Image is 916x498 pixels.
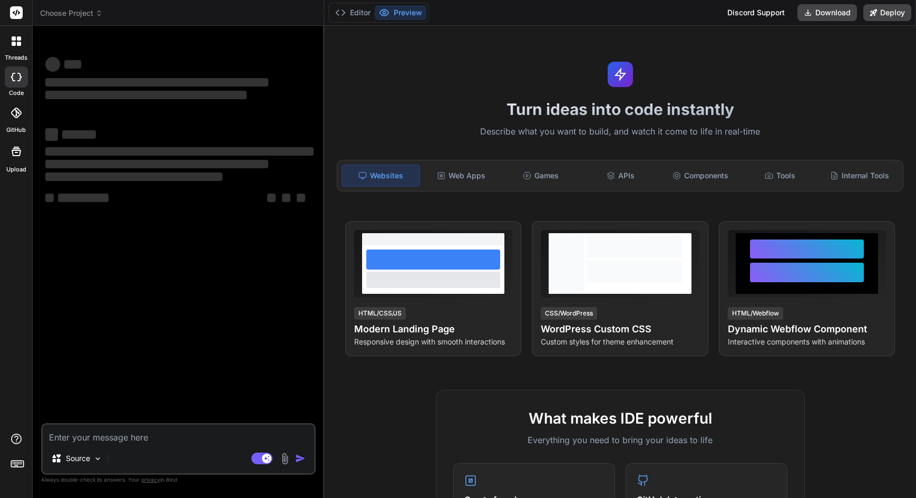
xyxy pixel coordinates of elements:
label: Upload [6,165,26,174]
div: HTML/CSS/JS [354,307,406,320]
span: ‌ [45,128,58,141]
p: Source [66,453,90,464]
p: Custom styles for theme enhancement [541,337,699,347]
span: ‌ [45,147,314,156]
div: HTML/Webflow [728,307,783,320]
h1: Turn ideas into code instantly [330,100,910,119]
span: ‌ [297,194,305,202]
button: Preview [375,5,426,20]
span: ‌ [45,194,54,202]
img: icon [295,453,306,464]
span: ‌ [45,160,268,168]
div: Websites [342,165,420,187]
span: ‌ [45,91,247,99]
span: ‌ [267,194,276,202]
img: Pick Models [93,454,102,463]
span: ‌ [62,130,96,139]
div: Discord Support [721,4,791,21]
span: ‌ [58,194,109,202]
span: ‌ [282,194,290,202]
span: ‌ [45,57,60,72]
label: GitHub [6,126,26,135]
div: Web Apps [422,165,500,187]
span: ‌ [45,78,268,87]
span: ‌ [45,173,222,181]
p: Interactive components with animations [728,337,886,347]
p: Always double-check its answers. Your in Bind [41,475,316,485]
label: threads [5,53,27,62]
h2: What makes IDE powerful [453,407,787,429]
h4: Dynamic Webflow Component [728,322,886,337]
h4: Modern Landing Page [354,322,512,337]
button: Editor [331,5,375,20]
div: CSS/WordPress [541,307,597,320]
div: Internal Tools [821,165,899,187]
span: privacy [141,476,160,483]
p: Describe what you want to build, and watch it come to life in real-time [330,125,910,139]
div: Games [502,165,580,187]
label: code [9,89,24,98]
h4: WordPress Custom CSS [541,322,699,337]
button: Download [797,4,857,21]
span: ‌ [64,60,81,69]
img: attachment [279,453,291,465]
p: Everything you need to bring your ideas to life [453,434,787,446]
span: Choose Project [40,8,103,18]
div: APIs [582,165,659,187]
div: Tools [741,165,818,187]
div: Components [661,165,739,187]
p: Responsive design with smooth interactions [354,337,512,347]
button: Deploy [863,4,911,21]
